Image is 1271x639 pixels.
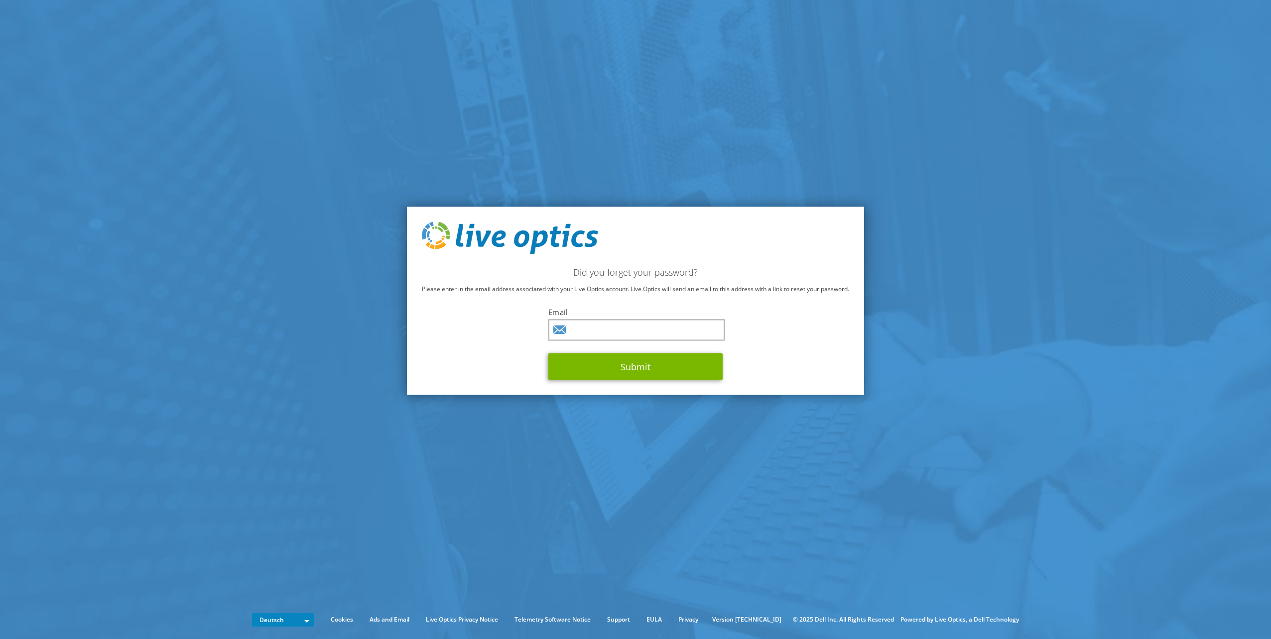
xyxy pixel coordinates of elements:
li: © 2025 Dell Inc. All Rights Reserved [788,614,899,625]
p: Please enter in the email address associated with your Live Optics account. Live Optics will send... [422,284,849,295]
li: Powered by Live Optics, a Dell Technology [900,614,1019,625]
a: EULA [639,614,669,625]
li: Version [TECHNICAL_ID] [707,614,786,625]
a: Support [600,614,637,625]
a: Privacy [671,614,706,625]
a: Telemetry Software Notice [507,614,598,625]
a: Cookies [323,614,361,625]
h2: Did you forget your password? [422,267,849,278]
a: Ads and Email [362,614,417,625]
button: Submit [548,353,723,380]
img: live_optics_svg.svg [422,221,598,254]
label: Email [548,307,723,317]
a: Live Optics Privacy Notice [418,614,506,625]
